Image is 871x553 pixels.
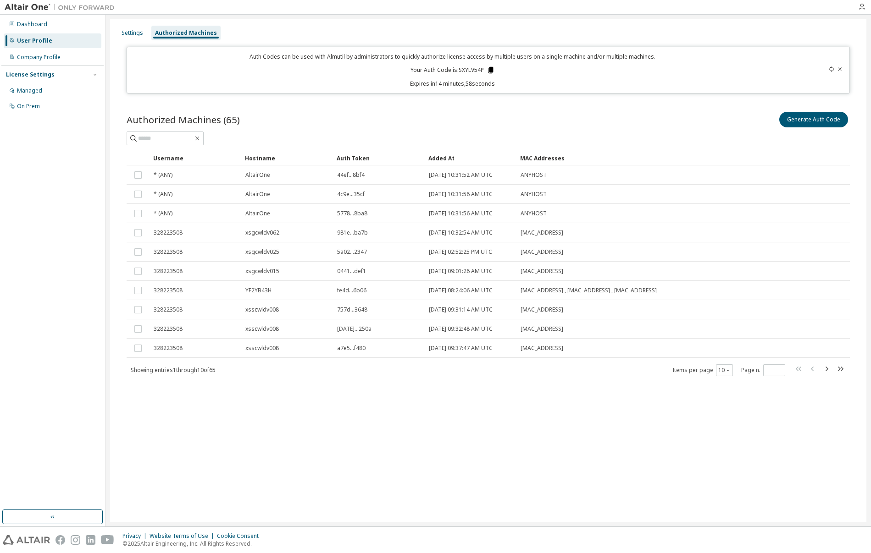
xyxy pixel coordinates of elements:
div: User Profile [17,37,52,44]
div: Managed [17,87,42,94]
button: 10 [718,367,731,374]
span: * (ANY) [154,171,172,179]
span: Page n. [741,364,785,376]
span: AltairOne [245,210,270,217]
div: Privacy [122,532,150,540]
div: Added At [428,151,513,165]
span: 5778...8ba8 [337,210,367,217]
img: youtube.svg [101,535,114,545]
span: 328223508 [154,248,183,256]
span: [DATE] 09:32:48 AM UTC [429,325,493,333]
span: Showing entries 1 through 10 of 65 [131,366,216,374]
img: instagram.svg [71,535,80,545]
span: 0441...def1 [337,268,366,275]
span: YF2YB43H [245,287,272,294]
p: © 2025 Altair Engineering, Inc. All Rights Reserved. [122,540,264,548]
div: Authorized Machines [155,29,217,37]
img: linkedin.svg [86,535,95,545]
div: Auth Token [337,151,421,165]
p: Auth Codes can be used with Almutil by administrators to quickly authorize license access by mult... [133,53,772,60]
span: 328223508 [154,229,183,236]
span: [DATE] 09:31:14 AM UTC [429,306,493,313]
img: altair_logo.svg [3,535,50,545]
span: xsscwldv008 [245,345,279,352]
p: Your Auth Code is: SXYLV54P [411,66,495,74]
div: Hostname [245,151,329,165]
div: Dashboard [17,21,47,28]
button: Generate Auth Code [779,112,848,127]
img: facebook.svg [55,535,65,545]
span: [DATE] 10:31:52 AM UTC [429,171,493,179]
span: 328223508 [154,345,183,352]
span: 5a02...2347 [337,248,367,256]
span: ANYHOST [521,191,547,198]
span: fe4d...6b06 [337,287,366,294]
span: * (ANY) [154,191,172,198]
span: [MAC_ADDRESS] [521,306,563,313]
span: [DATE] 09:01:26 AM UTC [429,268,493,275]
span: [MAC_ADDRESS] [521,268,563,275]
div: Company Profile [17,54,61,61]
span: [MAC_ADDRESS] , [MAC_ADDRESS] , [MAC_ADDRESS] [521,287,657,294]
div: On Prem [17,103,40,110]
div: MAC Addresses [520,151,756,165]
span: ANYHOST [521,210,547,217]
span: ANYHOST [521,171,547,179]
span: [DATE] 10:31:56 AM UTC [429,210,493,217]
span: * (ANY) [154,210,172,217]
div: Username [153,151,238,165]
div: Settings [122,29,143,37]
span: [MAC_ADDRESS] [521,325,563,333]
span: xsscwldv008 [245,325,279,333]
span: AltairOne [245,191,270,198]
span: xsgcwldv025 [245,248,279,256]
span: 328223508 [154,287,183,294]
span: 981e...ba7b [337,229,368,236]
span: [DATE]...250a [337,325,372,333]
span: [DATE] 10:31:56 AM UTC [429,191,493,198]
span: 44ef...8bf4 [337,171,365,179]
span: 757d...3648 [337,306,367,313]
img: Altair One [5,3,119,12]
span: [DATE] 10:32:54 AM UTC [429,229,493,236]
span: [DATE] 09:37:47 AM UTC [429,345,493,352]
span: AltairOne [245,171,270,179]
span: Authorized Machines (65) [127,113,240,126]
div: Cookie Consent [217,532,264,540]
span: xsgcwldv015 [245,268,279,275]
div: License Settings [6,71,55,78]
span: 328223508 [154,306,183,313]
span: 4c9e...35cf [337,191,365,198]
span: Items per page [672,364,733,376]
span: xsgcwldv062 [245,229,279,236]
span: 328223508 [154,268,183,275]
div: Website Terms of Use [150,532,217,540]
p: Expires in 14 minutes, 58 seconds [133,80,772,88]
span: [MAC_ADDRESS] [521,229,563,236]
span: [DATE] 02:52:25 PM UTC [429,248,492,256]
span: [MAC_ADDRESS] [521,345,563,352]
span: xsscwldv008 [245,306,279,313]
span: [MAC_ADDRESS] [521,248,563,256]
span: [DATE] 08:24:06 AM UTC [429,287,493,294]
span: 328223508 [154,325,183,333]
span: a7e5...f480 [337,345,366,352]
